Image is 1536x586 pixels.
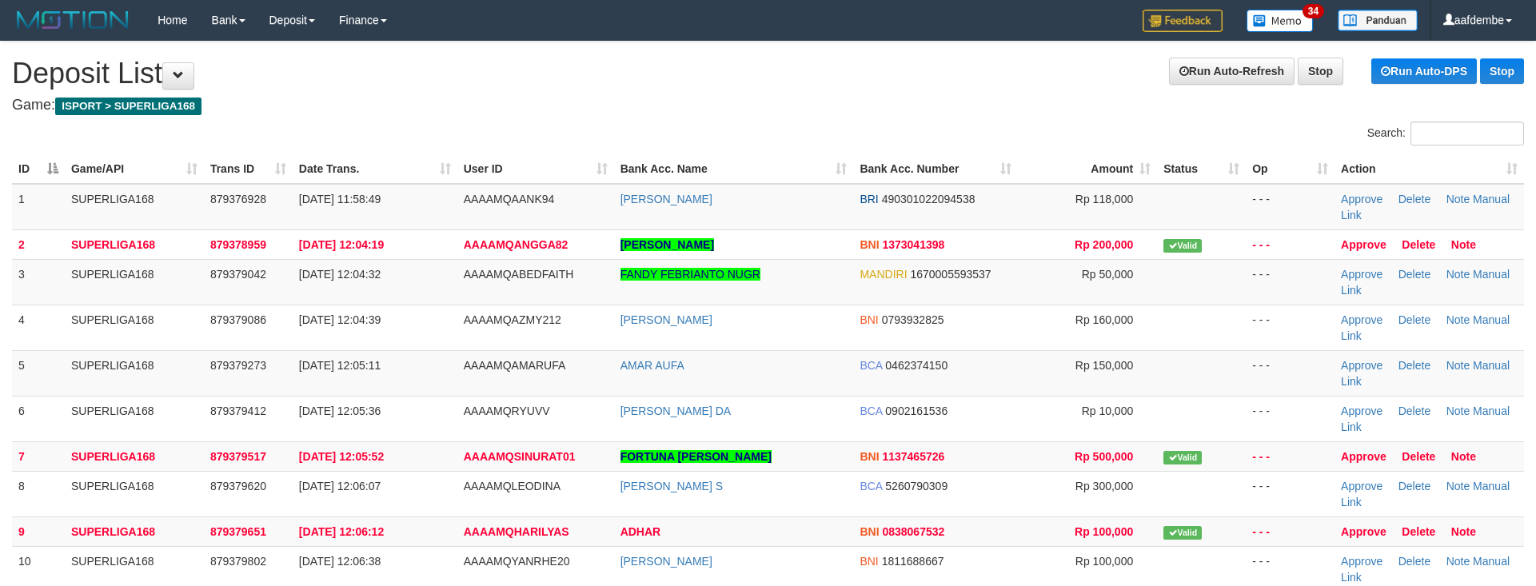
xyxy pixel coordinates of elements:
td: - - - [1246,259,1335,305]
a: Note [1446,193,1470,205]
a: Approve [1341,450,1386,463]
span: AAAAMQABEDFAITH [464,268,574,281]
a: Note [1451,525,1476,538]
span: AAAAMQYANRHE20 [464,555,570,568]
a: AMAR AUFA [620,359,684,372]
span: [DATE] 12:06:12 [299,525,384,538]
a: Approve [1341,238,1386,251]
span: 879379412 [210,405,266,417]
span: Copy 490301022094538 to clipboard [882,193,975,205]
a: Delete [1398,405,1430,417]
span: BNI [860,450,879,463]
span: Rp 160,000 [1075,313,1133,326]
a: Delete [1398,313,1430,326]
span: 879379517 [210,450,266,463]
td: - - - [1246,471,1335,516]
img: Button%20Memo.svg [1247,10,1314,32]
span: Rp 118,000 [1075,193,1133,205]
th: Action: activate to sort column ascending [1335,154,1524,184]
th: Game/API: activate to sort column ascending [65,154,204,184]
td: SUPERLIGA168 [65,305,204,350]
td: 2 [12,229,65,259]
td: 5 [12,350,65,396]
td: SUPERLIGA168 [65,396,204,441]
a: Delete [1398,555,1430,568]
span: Rp 100,000 [1075,525,1133,538]
span: ISPORT > SUPERLIGA168 [55,98,201,115]
span: BNI [860,525,879,538]
td: SUPERLIGA168 [65,471,204,516]
span: Valid transaction [1163,451,1202,464]
span: Valid transaction [1163,239,1202,253]
span: Copy 1373041398 to clipboard [882,238,944,251]
th: Bank Acc. Name: activate to sort column ascending [614,154,854,184]
span: 879379042 [210,268,266,281]
th: Date Trans.: activate to sort column ascending [293,154,457,184]
span: Rp 50,000 [1082,268,1134,281]
td: SUPERLIGA168 [65,516,204,546]
td: 3 [12,259,65,305]
span: Copy 1811688667 to clipboard [882,555,944,568]
span: MANDIRI [860,268,907,281]
th: Op: activate to sort column ascending [1246,154,1335,184]
a: Note [1451,238,1476,251]
a: Run Auto-DPS [1371,58,1477,84]
a: Delete [1402,525,1435,538]
td: 1 [12,184,65,230]
th: Status: activate to sort column ascending [1157,154,1246,184]
span: [DATE] 12:04:19 [299,238,384,251]
a: FANDY FEBRIANTO NUGR [620,268,760,281]
span: Rp 150,000 [1075,359,1133,372]
a: Note [1446,405,1470,417]
span: Copy 1670005593537 to clipboard [910,268,991,281]
a: Stop [1298,58,1343,85]
a: Note [1446,268,1470,281]
th: User ID: activate to sort column ascending [457,154,614,184]
a: Delete [1402,450,1435,463]
td: 6 [12,396,65,441]
span: AAAAMQSINURAT01 [464,450,576,463]
span: 879379651 [210,525,266,538]
td: - - - [1246,184,1335,230]
td: - - - [1246,516,1335,546]
td: 4 [12,305,65,350]
td: SUPERLIGA168 [65,259,204,305]
th: Amount: activate to sort column ascending [1018,154,1157,184]
a: FORTUNA [PERSON_NAME] [620,450,772,463]
span: AAAAMQAZMY212 [464,313,561,326]
span: 879376928 [210,193,266,205]
span: Copy 0793932825 to clipboard [882,313,944,326]
th: Trans ID: activate to sort column ascending [204,154,293,184]
span: BRI [860,193,878,205]
h1: Deposit List [12,58,1524,90]
span: 879379802 [210,555,266,568]
th: Bank Acc. Number: activate to sort column ascending [853,154,1018,184]
a: Note [1446,555,1470,568]
span: AAAAMQRYUVV [464,405,550,417]
td: - - - [1246,396,1335,441]
img: MOTION_logo.png [12,8,134,32]
img: panduan.png [1338,10,1418,31]
span: 879379086 [210,313,266,326]
a: Approve [1341,555,1382,568]
span: [DATE] 12:04:39 [299,313,381,326]
a: Delete [1402,238,1435,251]
td: 8 [12,471,65,516]
span: [DATE] 12:04:32 [299,268,381,281]
td: SUPERLIGA168 [65,350,204,396]
span: Copy 0902161536 to clipboard [885,405,948,417]
span: Copy 1137465726 to clipboard [882,450,944,463]
span: BNI [860,555,878,568]
td: - - - [1246,229,1335,259]
span: Rp 100,000 [1075,555,1133,568]
span: Copy 0838067532 to clipboard [882,525,944,538]
span: Rp 10,000 [1082,405,1134,417]
a: Delete [1398,480,1430,492]
a: [PERSON_NAME] [620,238,714,251]
span: 879379620 [210,480,266,492]
span: Rp 500,000 [1075,450,1133,463]
span: [DATE] 11:58:49 [299,193,381,205]
span: 879379273 [210,359,266,372]
td: - - - [1246,350,1335,396]
a: [PERSON_NAME] DA [620,405,731,417]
